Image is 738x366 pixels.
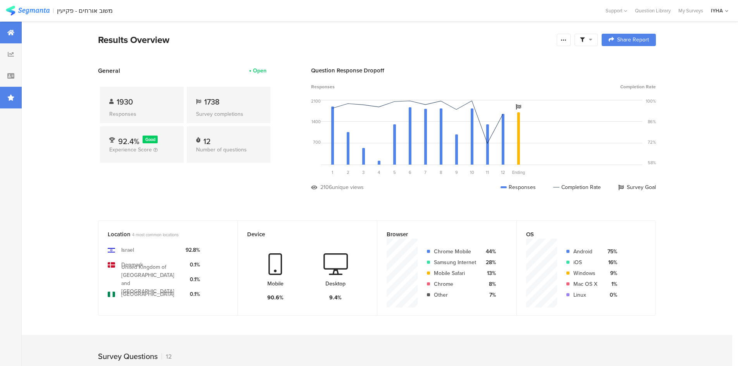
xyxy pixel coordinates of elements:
[482,280,496,288] div: 8%
[186,246,200,254] div: 92.8%
[203,136,211,143] div: 12
[320,183,332,191] div: 2106
[573,291,597,299] div: Linux
[98,33,553,47] div: Results Overview
[573,258,597,266] div: iOS
[516,104,521,110] i: Survey Goal
[440,169,442,175] span: 8
[617,37,649,43] span: Share Report
[311,83,335,90] span: Responses
[6,6,50,15] img: segmanta logo
[121,263,179,296] div: United Kingdom of [GEOGRAPHIC_DATA] and [GEOGRAPHIC_DATA]
[604,258,617,266] div: 16%
[604,280,617,288] div: 1%
[470,169,474,175] span: 10
[482,258,496,266] div: 28%
[196,146,247,154] span: Number of questions
[434,258,476,266] div: Samsung Internet
[434,280,476,288] div: Chrome
[387,230,494,239] div: Browser
[646,98,656,104] div: 100%
[482,247,496,256] div: 44%
[253,67,267,75] div: Open
[631,7,674,14] a: Question Library
[620,83,656,90] span: Completion Rate
[186,275,200,284] div: 0.1%
[186,261,200,269] div: 0.1%
[434,269,476,277] div: Mobile Safari
[117,96,133,108] span: 1930
[332,183,364,191] div: unique views
[98,66,120,75] span: General
[186,290,200,298] div: 0.1%
[98,351,158,362] div: Survey Questions
[482,269,496,277] div: 13%
[204,96,220,108] span: 1738
[424,169,427,175] span: 7
[267,294,284,302] div: 90.6%
[604,247,617,256] div: 75%
[121,290,174,298] div: [GEOGRAPHIC_DATA]
[573,247,597,256] div: Android
[409,169,411,175] span: 6
[118,136,139,147] span: 92.4%
[57,7,113,14] div: משוב אורחים - פקיעין
[108,230,215,239] div: Location
[347,169,349,175] span: 2
[362,169,365,175] span: 3
[573,280,597,288] div: Mac OS X
[378,169,380,175] span: 4
[53,6,54,15] div: |
[674,7,707,14] a: My Surveys
[604,291,617,299] div: 0%
[329,294,342,302] div: 9.4%
[573,269,597,277] div: Windows
[247,230,355,239] div: Device
[132,232,179,238] span: 4 most common locations
[109,110,174,118] div: Responses
[648,119,656,125] div: 86%
[501,169,505,175] span: 12
[196,110,261,118] div: Survey completions
[109,146,152,154] span: Experience Score
[393,169,396,175] span: 5
[711,7,723,14] div: IYHA
[511,169,526,175] div: Ending
[486,169,489,175] span: 11
[145,136,155,143] span: Good
[501,183,536,191] div: Responses
[606,5,627,17] div: Support
[434,247,476,256] div: Chrome Mobile
[553,183,601,191] div: Completion Rate
[482,291,496,299] div: 7%
[325,280,346,288] div: Desktop
[648,160,656,166] div: 58%
[267,280,284,288] div: Mobile
[311,66,656,75] div: Question Response Dropoff
[434,291,476,299] div: Other
[313,139,321,145] div: 700
[311,119,321,125] div: 1400
[162,352,172,361] div: 12
[618,183,656,191] div: Survey Goal
[121,246,134,254] div: Israel
[648,139,656,145] div: 72%
[332,169,333,175] span: 1
[311,98,321,104] div: 2100
[526,230,633,239] div: OS
[455,169,458,175] span: 9
[121,261,143,269] div: Denmark
[604,269,617,277] div: 9%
